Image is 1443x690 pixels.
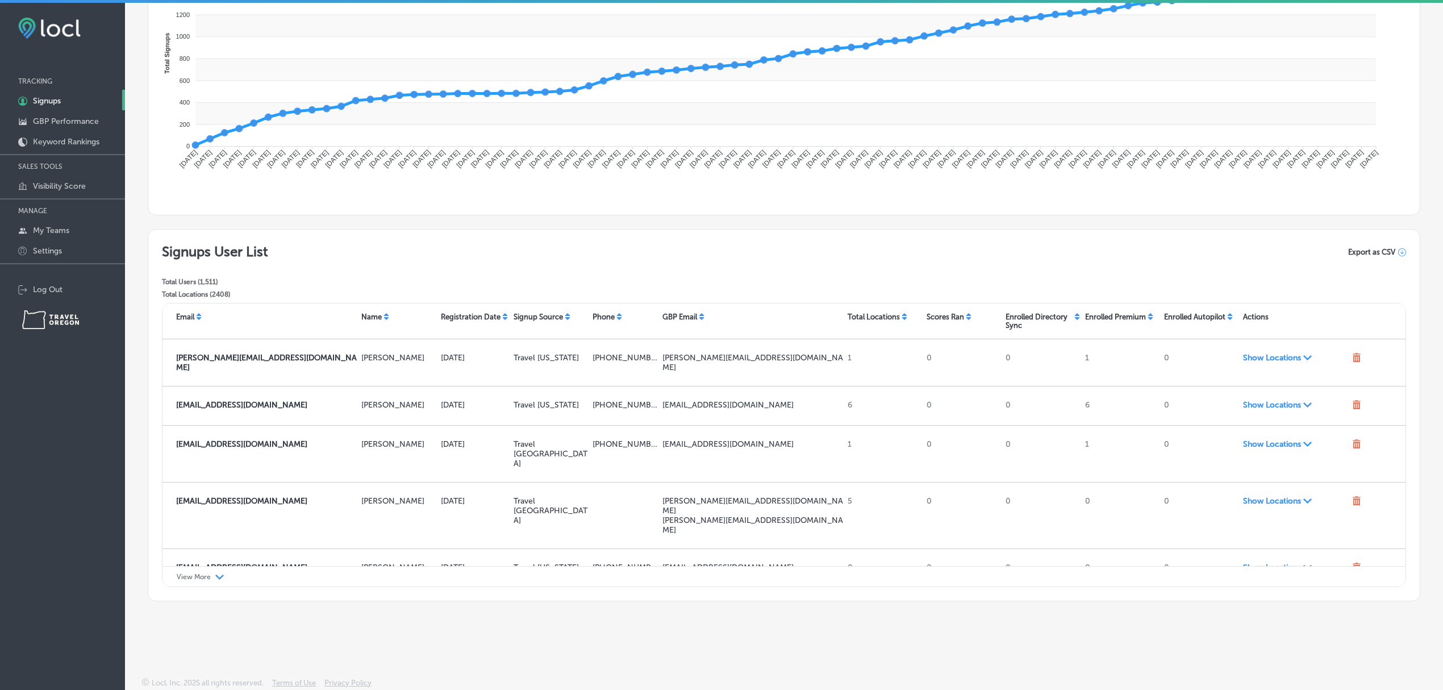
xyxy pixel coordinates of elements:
[353,148,374,169] tspan: [DATE]
[324,148,345,169] tspan: [DATE]
[922,492,1001,539] div: 0
[1169,148,1190,169] tspan: [DATE]
[1352,400,1361,411] span: Remove user from your referral organization.
[469,148,490,169] tspan: [DATE]
[965,148,986,169] tspan: [DATE]
[207,148,228,169] tspan: [DATE]
[236,148,257,169] tspan: [DATE]
[251,148,272,169] tspan: [DATE]
[176,353,357,372] p: james@zenith-pnw.com
[1160,435,1238,473] div: 0
[176,33,190,40] tspan: 1000
[1001,558,1080,579] div: 0
[1009,148,1030,169] tspan: [DATE]
[922,435,1001,473] div: 0
[484,148,505,169] tspan: [DATE]
[718,148,739,169] tspan: [DATE]
[33,96,61,106] p: Signups
[843,348,922,377] div: 1
[411,148,432,169] tspan: [DATE]
[834,148,855,169] tspan: [DATE]
[1198,148,1219,169] tspan: [DATE]
[1315,148,1336,169] tspan: [DATE]
[361,496,436,506] p: Skye Schoedel
[514,563,588,572] p: Travel [US_STATE]
[1082,148,1103,169] tspan: [DATE]
[1096,148,1117,169] tspan: [DATE]
[33,285,62,294] p: Log Out
[936,148,957,169] tspan: [DATE]
[1228,148,1249,169] tspan: [DATE]
[499,148,520,169] tspan: [DATE]
[1160,492,1238,539] div: 0
[265,148,286,169] tspan: [DATE]
[1081,348,1160,377] div: 1
[361,439,436,449] p: Kitty McLeodMartinez
[1329,148,1350,169] tspan: [DATE]
[514,400,588,410] p: Travel [US_STATE]
[1085,313,1146,321] p: Enrolled Premium
[176,400,357,410] p: lily.crisp@juniperpreserve.com
[1001,348,1080,377] div: 0
[180,121,190,128] tspan: 200
[1352,353,1361,364] span: Remove user from your referral organization.
[1081,558,1160,579] div: 0
[176,496,357,506] p: skye@rankrevolutionseo.com
[1184,148,1205,169] tspan: [DATE]
[1243,439,1348,449] span: Show Locations
[662,439,843,449] p: fielddaybb@gmail.com
[441,400,509,410] p: [DATE]
[662,353,843,372] p: James@zenith-pnw.com
[177,573,211,581] p: View More
[1081,435,1160,473] div: 1
[593,439,658,449] p: [PHONE_NUMBER]
[1359,148,1380,169] tspan: [DATE]
[1081,396,1160,416] div: 6
[1352,496,1361,508] span: Remove user from your referral organization.
[176,439,357,449] p: kitty@fielddaybb.com
[514,439,588,468] p: Travel [GEOGRAPHIC_DATA]
[593,353,658,363] p: [PHONE_NUMBER]
[994,148,1015,169] tspan: [DATE]
[162,278,268,286] p: Total Users ( 1,511 )
[1154,148,1175,169] tspan: [DATE]
[180,99,190,106] tspan: 400
[1344,148,1365,169] tspan: [DATE]
[1160,396,1238,416] div: 0
[440,148,461,169] tspan: [DATE]
[222,148,243,169] tspan: [DATE]
[662,496,843,516] p: geoff@nossacoffee.com
[441,439,509,449] p: [DATE]
[805,148,826,169] tspan: [DATE]
[615,148,636,169] tspan: [DATE]
[1243,400,1348,410] span: Show Locations
[1024,148,1045,169] tspan: [DATE]
[1352,439,1361,451] span: Remove user from your referral organization.
[1140,148,1161,169] tspan: [DATE]
[572,148,593,169] tspan: [DATE]
[361,353,436,363] p: James Wellington
[1243,563,1348,572] span: Show Locations
[33,181,86,191] p: Visibility Score
[368,148,389,169] tspan: [DATE]
[644,148,665,169] tspan: [DATE]
[586,148,607,169] tspan: [DATE]
[162,290,268,298] p: Total Locations ( 2408 )
[600,148,622,169] tspan: [DATE]
[593,313,615,321] p: Phone
[33,117,99,126] p: GBP Performance
[178,148,199,169] tspan: [DATE]
[848,313,900,321] p: Total Locations
[176,496,307,506] strong: [EMAIL_ADDRESS][DOMAIN_NAME]
[927,313,964,321] p: Scores Ran
[1243,496,1348,506] span: Show Locations
[176,11,190,18] tspan: 1200
[441,496,509,506] p: [DATE]
[361,313,382,321] p: Name
[1257,148,1278,169] tspan: [DATE]
[1006,313,1072,330] p: Enrolled Directory Sync
[164,33,170,74] text: Total Signups
[1111,148,1132,169] tspan: [DATE]
[819,148,840,169] tspan: [DATE]
[922,348,1001,377] div: 0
